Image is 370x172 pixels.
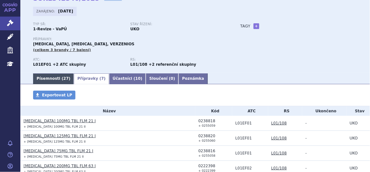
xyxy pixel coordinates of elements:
a: [MEDICAL_DATA] 100MG TBL FLM 21 I [24,119,96,123]
a: L01/108 [271,121,287,125]
small: + 0255060 [199,139,216,142]
td: UKO [346,146,370,161]
td: UKO [346,116,370,131]
th: Kód [195,106,233,116]
th: RS [268,106,303,116]
span: - [305,151,307,155]
strong: PALBOCIKLIB [33,62,51,67]
a: [MEDICAL_DATA] 125MG TBL FLM 21 I [24,134,96,138]
strong: +2 referenční skupiny [149,62,196,67]
strong: palbociklib [130,62,148,67]
strong: 1-Revize - VaPÚ [33,27,67,31]
p: Přípravky: [33,37,227,41]
p: Stav řízení: [130,22,221,26]
h3: Tagy [240,22,250,30]
a: Poznámka [178,73,207,84]
span: 10 [135,76,141,81]
td: PALBOCIKLIB [232,116,268,131]
a: L01/108 [271,136,287,140]
span: Exportovat LP [42,93,72,97]
a: [MEDICAL_DATA] 75MG TBL FLM 21 I [24,149,93,153]
span: 27 [63,76,69,81]
a: Sloučení (0) [146,73,178,84]
th: Ukončeno [302,106,346,116]
a: L01/108 [271,166,287,170]
a: [MEDICAL_DATA] 200MG TBL FLM 63 I [24,164,96,168]
span: - [305,136,307,140]
a: L01/108 [271,151,287,155]
span: 7 [101,76,104,81]
span: 0 [171,76,173,81]
small: + [MEDICAL_DATA] 100MG TBL FLM 21 II [24,125,86,128]
span: [MEDICAL_DATA], [MEDICAL_DATA], VERZENIOS [33,42,135,46]
strong: [DATE] [58,9,73,13]
div: 0238818 [199,119,233,123]
div: 0238820 [199,134,233,138]
a: Exportovat LP [33,91,75,100]
span: Zahájeno: [36,9,56,14]
a: + [254,23,259,29]
small: + [MEDICAL_DATA] 125MG TBL FLM 21 II [24,140,86,143]
a: Písemnosti (27) [33,73,74,84]
td: UKO [346,131,370,146]
small: + 0255059 [199,124,216,127]
th: Název [20,106,195,116]
span: (celkem 3 brandy / 7 balení) [33,48,91,52]
span: - [305,166,307,170]
strong: UKO [130,27,140,31]
small: + [MEDICAL_DATA] 75MG TBL FLM 21 II [24,155,84,158]
span: - [305,121,307,125]
p: ATC: [33,58,124,62]
small: + 0255058 [199,154,216,157]
p: Typ SŘ: [33,22,124,26]
a: Účastníci (10) [109,73,146,84]
a: Přípravky (7) [74,73,109,84]
th: Stav [346,106,370,116]
div: 0222398 [199,164,233,168]
td: PALBOCIKLIB [232,131,268,146]
th: ATC [232,106,268,116]
strong: +2 ATC skupiny [53,62,86,67]
div: 0238816 [199,149,233,153]
td: PALBOCIKLIB [232,146,268,161]
p: RS: [130,58,221,62]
